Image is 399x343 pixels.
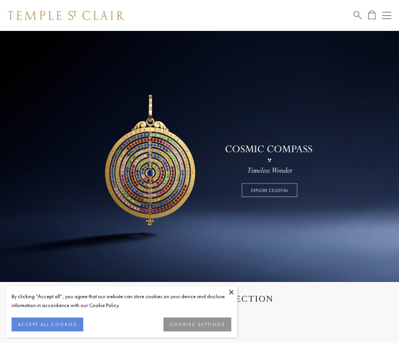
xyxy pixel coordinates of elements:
a: Open Shopping Bag [368,10,375,20]
div: By clicking “Accept all”, you agree that our website can store cookies on your device and disclos... [12,292,231,310]
img: Temple St. Clair [8,11,124,20]
a: Search [354,10,362,20]
button: COOKIES SETTINGS [163,318,231,331]
button: ACCEPT ALL COOKIES [12,318,83,331]
button: Open navigation [382,11,391,20]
